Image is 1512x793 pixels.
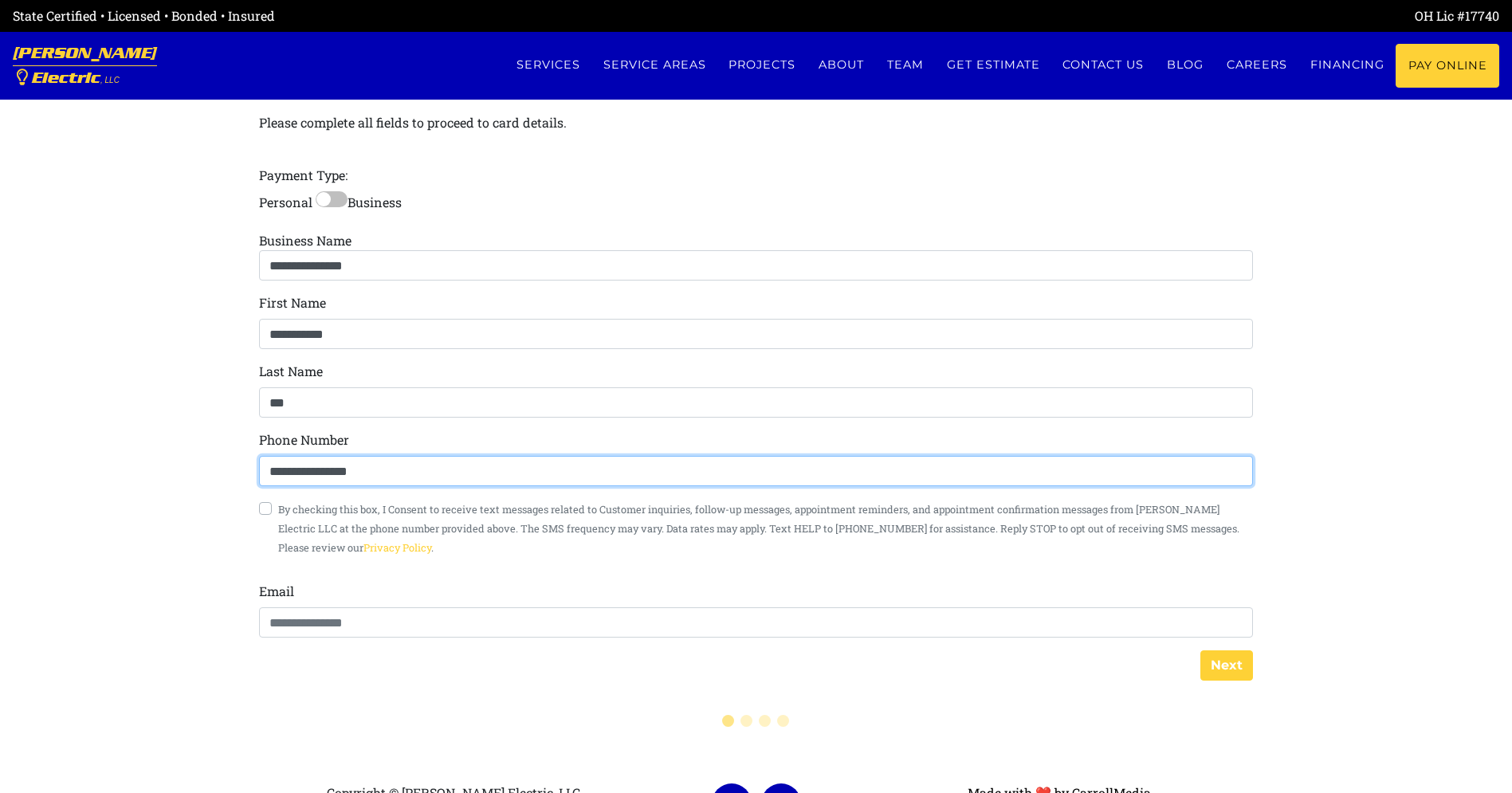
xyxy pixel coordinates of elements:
[1200,650,1253,681] button: Next
[935,44,1051,86] a: Get estimate
[1396,44,1499,88] a: Pay Online
[756,6,1500,26] div: OH Lic #17740
[259,41,1254,638] div: Personal Business
[278,503,1239,554] small: By checking this box, I Consent to receive text messages related to Customer inquiries, follow-up...
[259,430,349,449] label: Phone Number
[259,293,326,312] label: First Name
[259,362,323,381] label: Last Name
[591,44,717,86] a: Service Areas
[1156,44,1215,86] a: Blog
[717,44,807,86] a: Projects
[259,582,294,601] label: Email
[259,112,567,134] p: Please complete all fields to proceed to card details.
[1298,44,1396,86] a: Financing
[259,232,351,249] label: Business Name
[100,76,120,84] span: , LLC
[1051,44,1156,86] a: Contact us
[1215,44,1299,86] a: Careers
[363,541,431,554] a: Privacy Policy
[13,6,756,26] div: State Certified • Licensed • Bonded • Insured
[505,44,591,86] a: Services
[876,44,936,86] a: Team
[807,44,876,86] a: About
[259,166,348,185] label: Payment Type:
[13,32,157,100] a: [PERSON_NAME] Electric, LLC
